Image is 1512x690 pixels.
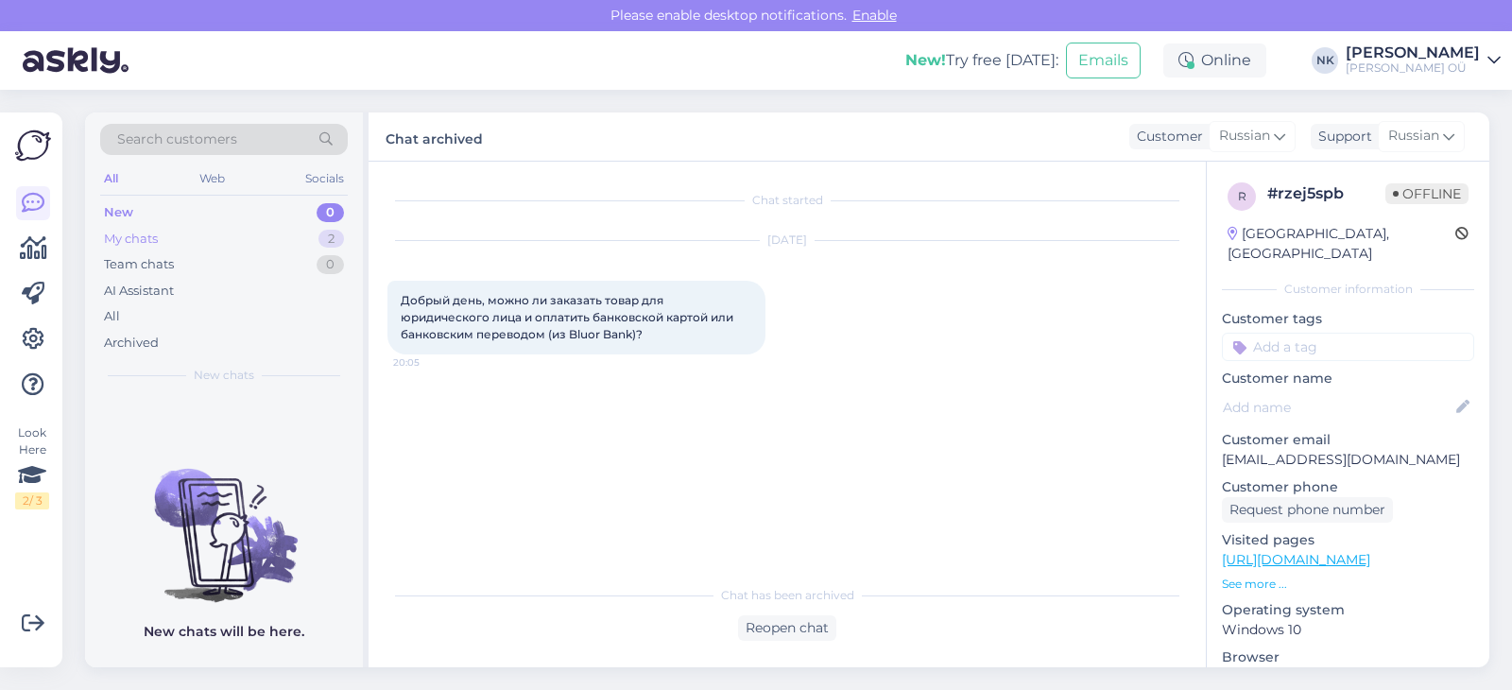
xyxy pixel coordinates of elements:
[1311,127,1372,147] div: Support
[1267,182,1385,205] div: # rzej5spb
[1129,127,1203,147] div: Customer
[387,192,1187,209] div: Chat started
[386,124,483,149] label: Chat archived
[1222,497,1393,523] div: Request phone number
[15,492,49,509] div: 2 / 3
[1163,43,1266,78] div: Online
[401,293,736,341] span: Добрый день, можно ли заказать товар для юридического лица и оплатить банковской картой или банко...
[393,355,464,370] span: 20:05
[301,166,348,191] div: Socials
[1066,43,1141,78] button: Emails
[1222,430,1474,450] p: Customer email
[1346,45,1501,76] a: [PERSON_NAME][PERSON_NAME] OÜ
[15,424,49,509] div: Look Here
[100,166,122,191] div: All
[738,615,836,641] div: Reopen chat
[104,334,159,353] div: Archived
[196,166,229,191] div: Web
[1346,60,1480,76] div: [PERSON_NAME] OÜ
[387,232,1187,249] div: [DATE]
[104,307,120,326] div: All
[85,435,363,605] img: No chats
[317,255,344,274] div: 0
[144,622,304,642] p: New chats will be here.
[1238,189,1246,203] span: r
[1385,183,1469,204] span: Offline
[1222,600,1474,620] p: Operating system
[104,230,158,249] div: My chats
[104,255,174,274] div: Team chats
[1222,647,1474,667] p: Browser
[194,367,254,384] span: New chats
[104,203,133,222] div: New
[1222,309,1474,329] p: Customer tags
[1219,126,1270,147] span: Russian
[104,282,174,301] div: AI Assistant
[905,51,946,69] b: New!
[1222,281,1474,298] div: Customer information
[1346,45,1480,60] div: [PERSON_NAME]
[1228,224,1455,264] div: [GEOGRAPHIC_DATA], [GEOGRAPHIC_DATA]
[117,129,237,149] span: Search customers
[1222,530,1474,550] p: Visited pages
[318,230,344,249] div: 2
[1312,47,1338,74] div: NK
[1222,333,1474,361] input: Add a tag
[905,49,1058,72] div: Try free [DATE]:
[721,587,854,604] span: Chat has been archived
[1222,620,1474,640] p: Windows 10
[1222,576,1474,593] p: See more ...
[1222,450,1474,470] p: [EMAIL_ADDRESS][DOMAIN_NAME]
[1223,397,1452,418] input: Add name
[1388,126,1439,147] span: Russian
[1222,369,1474,388] p: Customer name
[847,7,902,24] span: Enable
[317,203,344,222] div: 0
[1222,551,1370,568] a: [URL][DOMAIN_NAME]
[15,128,51,164] img: Askly Logo
[1222,477,1474,497] p: Customer phone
